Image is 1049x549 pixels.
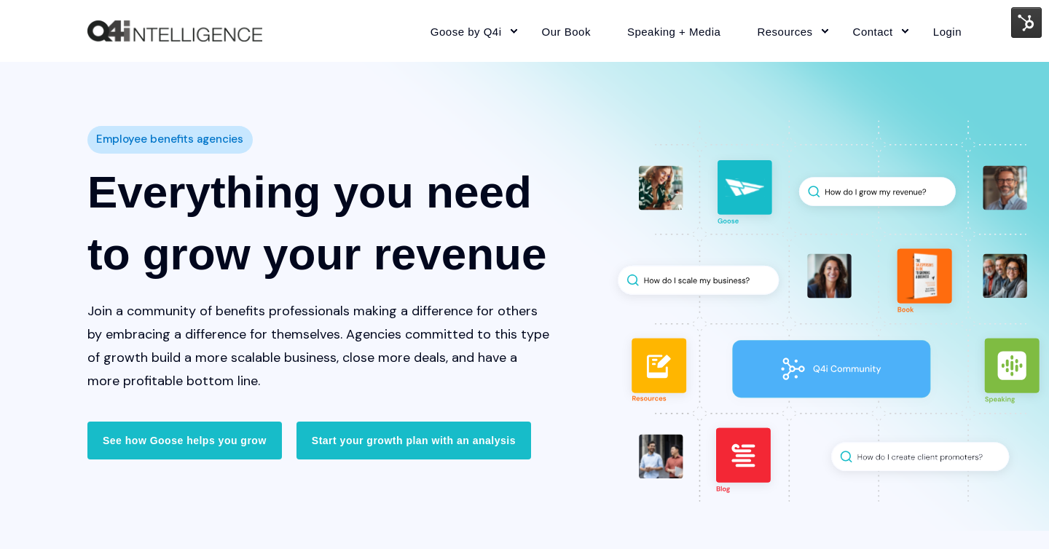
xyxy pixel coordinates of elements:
[87,422,282,459] a: See how Goose helps you grow
[96,129,243,150] span: Employee benefits agencies
[87,20,262,42] a: Back to Home
[296,422,531,459] a: Start your growth plan with an analysis
[87,299,551,392] p: Join a community of benefits professionals making a difference for others by embracing a differen...
[87,20,262,42] img: Q4intelligence, LLC logo
[1011,7,1042,38] img: HubSpot Tools Menu Toggle
[87,161,551,285] h1: Everything you need to grow your revenue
